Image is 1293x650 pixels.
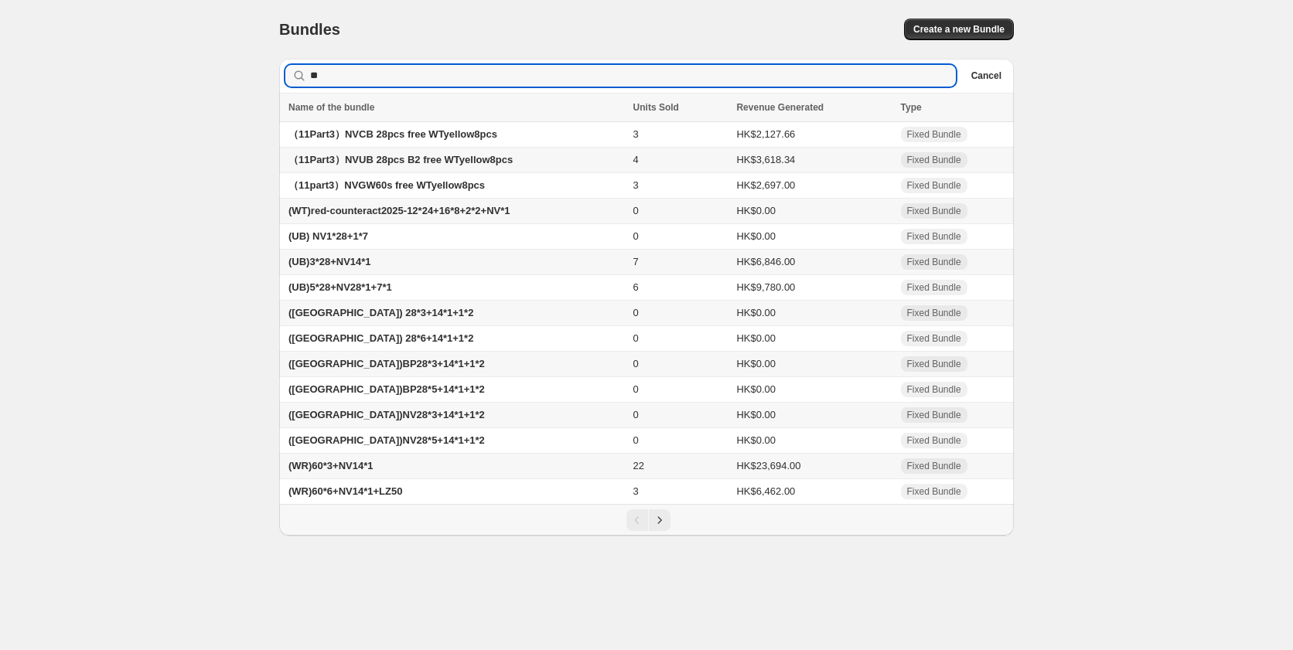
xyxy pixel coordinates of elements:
span: Fixed Bundle [907,281,961,294]
span: Create a new Bundle [913,23,1005,36]
span: 0 [633,434,639,446]
span: HK$0.00 [736,358,776,369]
span: HK$0.00 [736,307,776,318]
span: ([GEOGRAPHIC_DATA])NV28*3+14*1+1*2 [288,409,485,420]
span: 0 [633,205,639,216]
span: 0 [633,358,639,369]
span: （11Part3）NVUB 28pcs B2 free WTyellow8pcs [288,154,513,165]
button: Next [649,509,670,531]
span: HK$0.00 [736,409,776,420]
span: 0 [633,230,639,242]
span: Fixed Bundle [907,332,961,345]
span: Revenue Generated [736,100,824,115]
span: 3 [633,128,639,140]
span: 7 [633,256,639,267]
span: ([GEOGRAPHIC_DATA]) 28*6+14*1+1*2 [288,332,473,344]
span: Fixed Bundle [907,307,961,319]
span: 6 [633,281,639,293]
span: Fixed Bundle [907,358,961,370]
span: Fixed Bundle [907,460,961,472]
span: HK$3,618.34 [736,154,795,165]
span: Fixed Bundle [907,383,961,396]
span: (UB)5*28+NV28*1+7*1 [288,281,392,293]
span: Fixed Bundle [907,128,961,141]
nav: Pagination [279,504,1014,536]
button: Revenue Generated [736,100,839,115]
h1: Bundles [279,20,340,39]
span: HK$0.00 [736,230,776,242]
span: Fixed Bundle [907,409,961,421]
span: HK$0.00 [736,383,776,395]
span: HK$0.00 [736,205,776,216]
span: HK$6,846.00 [736,256,795,267]
span: 0 [633,409,639,420]
span: Units Sold [633,100,679,115]
span: （11Part3）NVCB 28pcs free WTyellow8pcs [288,128,497,140]
span: Cancel [971,70,1001,82]
button: Cancel [965,66,1008,85]
span: Fixed Bundle [907,256,961,268]
span: (UB)3*28+NV14*1 [288,256,371,267]
span: HK$6,462.00 [736,485,795,497]
span: ([GEOGRAPHIC_DATA]) 28*3+14*1+1*2 [288,307,473,318]
span: Fixed Bundle [907,485,961,498]
span: Fixed Bundle [907,154,961,166]
span: ([GEOGRAPHIC_DATA])BP28*3+14*1+1*2 [288,358,485,369]
span: 3 [633,485,639,497]
span: (WR)60*3+NV14*1 [288,460,373,471]
span: 3 [633,179,639,191]
span: (WR)60*6+NV14*1+LZ50 [288,485,402,497]
span: Fixed Bundle [907,179,961,192]
span: HK$2,127.66 [736,128,795,140]
span: 0 [633,332,639,344]
span: Fixed Bundle [907,230,961,243]
span: HK$23,694.00 [736,460,800,471]
span: HK$2,697.00 [736,179,795,191]
button: Units Sold [633,100,694,115]
span: ([GEOGRAPHIC_DATA])BP28*5+14*1+1*2 [288,383,485,395]
span: Fixed Bundle [907,205,961,217]
button: Create a new Bundle [904,19,1014,40]
div: Type [901,100,1005,115]
span: 4 [633,154,639,165]
span: (UB) NV1*28+1*7 [288,230,368,242]
span: HK$9,780.00 [736,281,795,293]
span: HK$0.00 [736,434,776,446]
span: ([GEOGRAPHIC_DATA])NV28*5+14*1+1*2 [288,434,485,446]
span: （11part3）NVGW60s free WTyellow8pcs [288,179,485,191]
span: (WT)red-counteract2025-12*24+16*8+2*2+NV*1 [288,205,510,216]
span: 0 [633,383,639,395]
span: Fixed Bundle [907,434,961,447]
div: Name of the bundle [288,100,624,115]
span: 22 [633,460,644,471]
span: HK$0.00 [736,332,776,344]
span: 0 [633,307,639,318]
